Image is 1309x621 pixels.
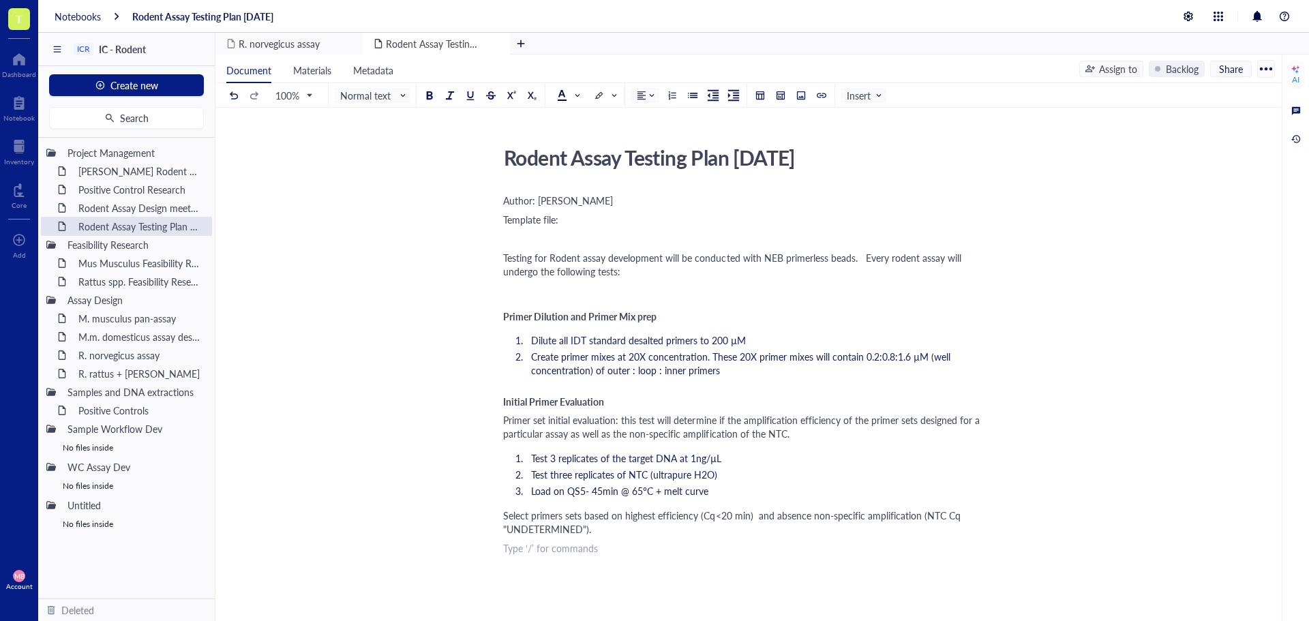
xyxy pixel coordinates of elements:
[12,201,27,209] div: Core
[55,10,101,22] a: Notebooks
[3,114,35,122] div: Notebook
[503,213,558,226] span: Template file:
[72,272,207,291] div: Rattus spp. Feasibility Research
[61,382,207,402] div: Samples and DNA extractions
[49,74,204,96] button: Create new
[61,290,207,309] div: Assay Design
[503,251,964,278] span: Testing for Rodent assay development will be conducted with NEB primerless beads. Every rodent as...
[531,451,721,465] span: Test 3 replicates of the target DNA at 1ng/µL
[49,107,204,129] button: Search
[531,333,746,347] span: Dilute all IDT standard desalted primers to 200 µM
[353,63,393,77] span: Metadata
[503,194,613,207] span: Author: [PERSON_NAME]
[340,89,407,102] span: Normal text
[99,42,146,56] span: IC - Rodent
[2,70,36,78] div: Dashboard
[1210,61,1252,77] button: Share
[14,572,25,580] span: MB
[1099,61,1137,76] div: Assign to
[4,157,34,166] div: Inventory
[293,63,331,77] span: Materials
[16,10,22,27] span: T
[4,136,34,166] a: Inventory
[72,346,207,365] div: R. norvegicus assay
[72,364,207,383] div: R. rattus + [PERSON_NAME]
[61,419,207,438] div: Sample Workflow Dev
[531,468,717,481] span: Test three replicates of NTC (ultrapure H2O)
[1166,61,1199,76] div: Backlog
[41,438,212,457] div: No files inside
[531,484,708,498] span: Load on QS5- 45min @ 65°C + melt curve
[503,395,604,408] span: Initial Primer Evaluation
[72,327,207,346] div: M.m. domesticus assay design
[41,476,212,496] div: No files inside
[72,254,207,273] div: Mus Musculus Feasibility Research
[6,582,33,590] div: Account
[12,179,27,209] a: Core
[61,235,207,254] div: Feasibility Research
[72,309,207,328] div: M. musculus pan-assay
[61,496,207,515] div: Untitled
[226,63,271,77] span: Document
[275,89,312,102] span: 100%
[498,140,983,175] div: Rodent Assay Testing Plan [DATE]
[132,10,273,22] a: Rodent Assay Testing Plan [DATE]
[41,515,212,534] div: No files inside
[847,89,883,102] span: Insert
[72,198,207,217] div: Rodent Assay Design meeting_[DATE]
[72,217,207,236] div: Rodent Assay Testing Plan [DATE]
[531,350,953,377] span: Create primer mixes at 20X concentration. These 20X primer mixes will contain 0.2:0.8:1.6 µM (wel...
[72,162,207,181] div: [PERSON_NAME] Rodent Test Full Proposal
[77,44,90,54] div: ICR
[72,401,207,420] div: Positive Controls
[61,457,207,476] div: WC Assay Dev
[1292,74,1299,85] div: AI
[1219,63,1243,75] span: Share
[503,413,982,440] span: Primer set initial evaluation: this test will determine if the amplification efficiency of the pr...
[61,603,94,618] div: Deleted
[2,48,36,78] a: Dashboard
[110,80,158,91] span: Create new
[61,143,207,162] div: Project Management
[503,509,963,536] span: Select primers sets based on highest efficiency (Cq<20 min) and absence non-specific amplificatio...
[120,112,149,123] span: Search
[72,180,207,199] div: Positive Control Research
[503,309,657,323] span: Primer Dilution and Primer Mix prep
[3,92,35,122] a: Notebook
[13,251,26,259] div: Add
